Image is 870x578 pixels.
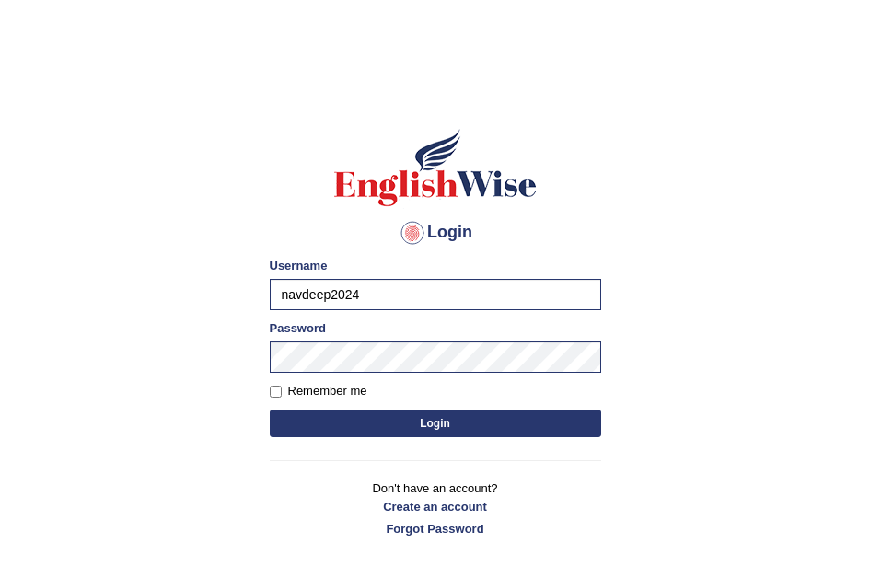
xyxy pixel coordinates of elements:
[270,382,367,400] label: Remember me
[270,386,282,398] input: Remember me
[270,498,601,515] a: Create an account
[270,520,601,538] a: Forgot Password
[270,480,601,537] p: Don't have an account?
[270,257,328,274] label: Username
[270,319,326,337] label: Password
[270,218,601,248] h4: Login
[270,410,601,437] button: Login
[331,126,540,209] img: Logo of English Wise sign in for intelligent practice with AI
